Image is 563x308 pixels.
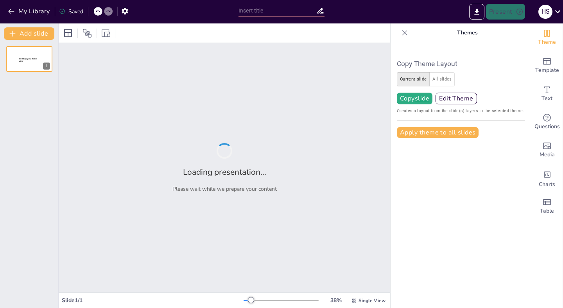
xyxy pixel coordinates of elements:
button: Export to PowerPoint [469,4,484,20]
span: Sendsteps presentation editor [19,58,37,62]
div: Get real-time input from your audience [531,108,563,136]
div: 38 % [326,297,345,304]
span: Template [535,66,559,75]
span: Position [82,29,92,38]
button: Present [486,4,525,20]
span: Media [540,150,555,159]
span: Single View [359,297,385,304]
div: Add a table [531,192,563,220]
div: Add images, graphics, shapes or video [531,136,563,164]
div: Saved [59,8,83,15]
span: Table [540,207,554,215]
div: h s [538,5,552,19]
div: Layout [62,27,74,39]
div: Slide 1 / 1 [62,297,244,304]
button: h s [538,4,552,20]
button: Edit Theme [436,93,477,104]
div: Change the overall theme [531,23,563,52]
button: all slides [429,72,455,86]
span: Text [541,94,552,103]
button: My Library [6,5,53,18]
u: slide [415,95,429,102]
span: Questions [534,122,560,131]
p: Please wait while we prepare your content [172,185,277,193]
span: Theme [538,38,556,47]
span: Creates a layout from the slide(s) layers to the selected theme. [397,107,525,114]
span: Charts [539,180,555,189]
h2: Loading presentation... [183,167,266,177]
div: Add charts and graphs [531,164,563,192]
p: Themes [411,23,524,42]
button: Add slide [4,27,54,40]
div: Add text boxes [531,80,563,108]
h6: Copy Theme Layout [397,58,525,69]
input: Insert title [238,5,316,16]
div: Resize presentation [100,27,112,39]
div: Add ready made slides [531,52,563,80]
button: Apply theme to all slides [397,127,479,138]
button: current slide [397,72,430,86]
div: 1 [43,63,50,70]
div: create layout [397,72,525,86]
button: Copyslide [397,93,432,104]
div: 1 [6,46,52,72]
